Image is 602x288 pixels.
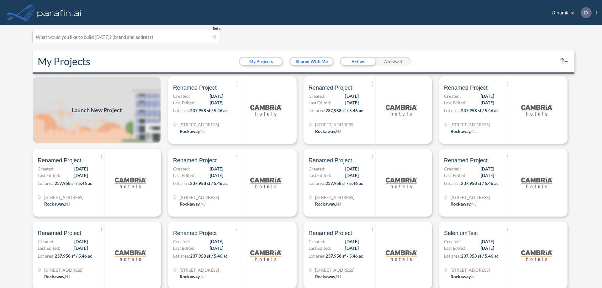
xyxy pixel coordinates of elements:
img: logo [521,167,552,198]
span: Rockaway , [180,274,200,279]
span: 321 Mt Hope Ave [44,194,83,201]
span: Renamed Project [309,157,352,164]
span: [DATE] [345,245,359,251]
span: Renamed Project [38,157,81,164]
span: Lot area: [173,108,190,113]
span: [DATE] [210,165,223,172]
img: add [33,76,161,144]
span: [DATE] [345,99,359,106]
span: NJ [471,274,477,279]
span: Lot area: [173,253,190,259]
span: Last Edited: [309,172,331,179]
span: [DATE] [481,245,494,251]
img: logo [250,167,282,198]
span: [DATE] [481,99,494,106]
span: SeleniumTest [444,229,478,237]
img: logo [386,94,417,126]
span: Renamed Project [444,157,488,164]
div: Rockaway, NJ [315,201,341,207]
span: Created: [38,238,55,245]
span: Lot area: [38,181,55,186]
span: Rockaway , [44,201,65,207]
span: Renamed Project [444,84,488,92]
span: Created: [309,238,325,245]
span: Last Edited: [444,172,467,179]
span: [DATE] [74,238,88,245]
span: 321 Mt Hope Ave [315,194,354,201]
span: [DATE] [345,93,359,99]
span: 321 Mt Hope Ave [180,267,219,273]
p: D [584,10,588,15]
span: Rockaway , [315,201,336,207]
span: Last Edited: [309,245,331,251]
span: 237,958 sf / 5.46 ac [325,181,363,186]
span: 321 Mt Hope Ave [180,194,219,201]
span: Renamed Project [38,229,81,237]
a: Launch New Project [33,76,161,144]
div: Rockaway, NJ [315,128,341,134]
span: [DATE] [210,99,223,106]
span: NJ [200,128,206,134]
span: 237,958 sf / 5.46 ac [461,181,499,186]
span: NJ [65,274,70,279]
span: 237,958 sf / 5.46 ac [190,181,228,186]
span: Last Edited: [173,245,196,251]
span: 321 Mt Hope Ave [180,121,219,128]
img: logo [386,167,417,198]
span: [DATE] [345,238,359,245]
div: Archived [375,57,411,66]
span: 237,958 sf / 5.46 ac [55,253,92,259]
span: Rockaway , [451,128,471,134]
span: NJ [471,201,477,207]
span: [DATE] [210,238,223,245]
span: Renamed Project [309,84,352,92]
button: My Projects [240,58,282,65]
img: logo [115,167,146,198]
span: NJ [336,274,341,279]
div: Rockaway, NJ [44,273,70,280]
button: sort [559,56,569,66]
span: 237,958 sf / 5.46 ac [325,253,363,259]
span: [DATE] [345,172,359,179]
img: logo [521,240,552,271]
span: 237,958 sf / 5.46 ac [461,253,499,259]
span: Lot area: [38,253,55,259]
span: 237,958 sf / 5.46 ac [190,108,228,113]
span: Lot area: [444,181,461,186]
div: Rockaway, NJ [180,201,206,207]
img: logo [115,240,146,271]
span: Rockaway , [451,274,471,279]
span: Last Edited: [38,245,60,251]
span: [DATE] [481,172,494,179]
span: Rockaway , [180,201,200,207]
span: Created: [444,165,461,172]
span: Lot area: [444,108,461,113]
span: Created: [444,238,461,245]
span: Last Edited: [309,99,331,106]
span: [DATE] [481,238,494,245]
span: Lot area: [444,253,461,259]
span: [DATE] [210,245,223,251]
span: Created: [309,165,325,172]
span: Created: [173,165,190,172]
img: logo [521,94,552,126]
span: [DATE] [74,165,88,172]
span: Created: [444,93,461,99]
span: Created: [309,93,325,99]
h2: My Projects [38,55,90,67]
span: Lot area: [309,253,325,259]
span: NJ [336,128,341,134]
span: Last Edited: [444,99,467,106]
div: Dinamicka [542,7,597,18]
span: 237,958 sf / 5.46 ac [190,253,228,259]
img: logo [386,240,417,271]
span: Created: [38,165,55,172]
span: Rockaway , [180,128,200,134]
span: [DATE] [481,93,494,99]
span: NJ [200,201,206,207]
span: Lot area: [309,108,325,113]
span: [DATE] [210,172,223,179]
div: Active [340,57,375,66]
span: Renamed Project [173,229,217,237]
span: Created: [173,238,190,245]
